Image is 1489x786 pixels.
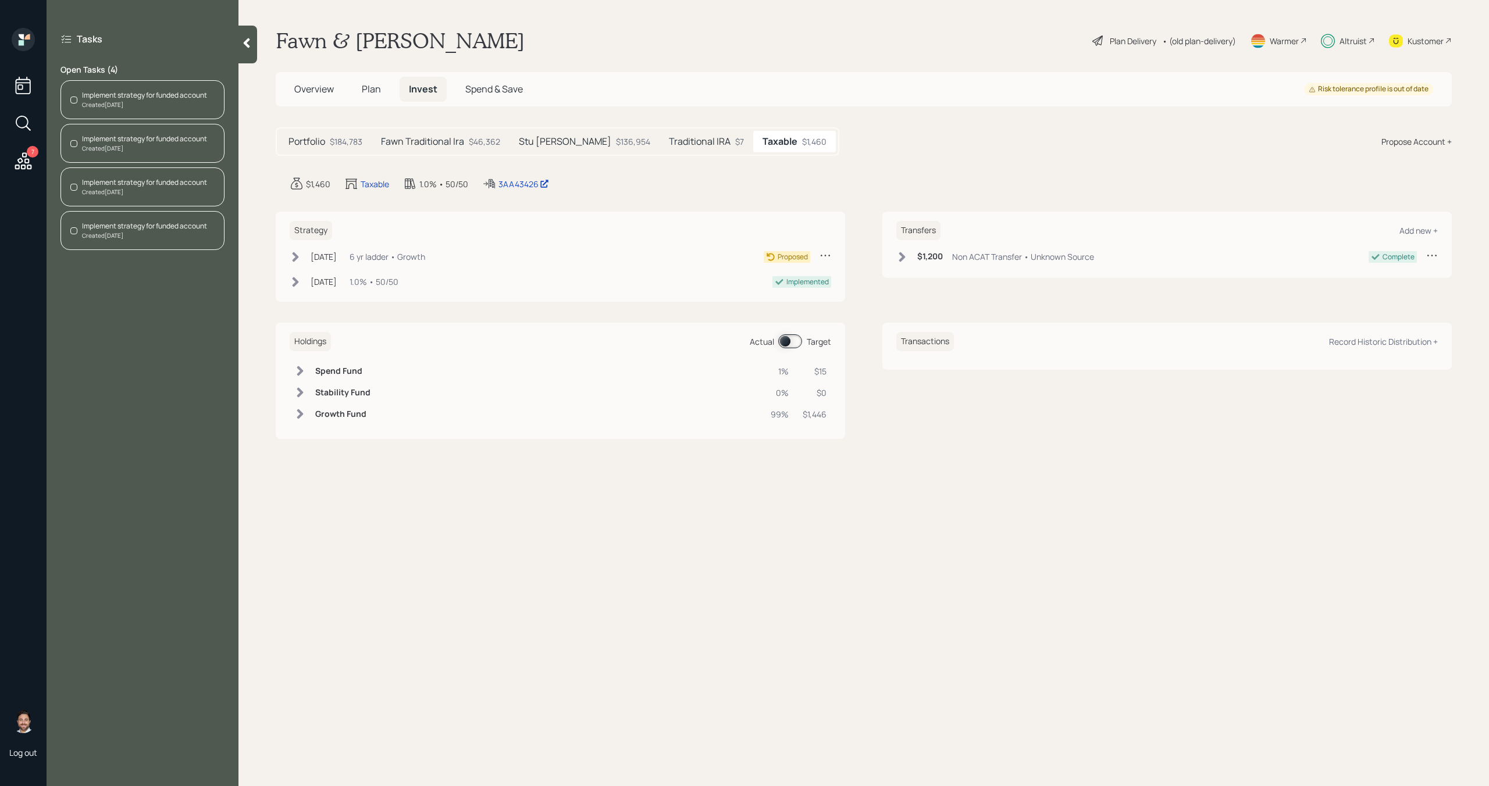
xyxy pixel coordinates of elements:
div: Altruist [1340,35,1367,47]
h1: Fawn & [PERSON_NAME] [276,28,525,53]
h5: Portfolio [288,136,325,147]
div: Actual [750,335,774,348]
span: Invest [409,83,437,95]
h5: Fawn Traditional Ira [381,136,464,147]
div: Implemented [786,277,829,287]
h5: Taxable [763,136,797,147]
div: Kustomer [1408,35,1444,47]
div: Add new + [1399,225,1438,236]
div: Complete [1383,252,1415,262]
div: $46,362 [469,135,500,148]
span: Overview [294,83,334,95]
div: Record Historic Distribution + [1329,336,1438,347]
h6: Spend Fund [315,366,371,376]
img: michael-russo-headshot.png [12,710,35,733]
span: Plan [362,83,381,95]
div: Propose Account + [1381,135,1452,148]
div: Warmer [1270,35,1299,47]
h6: Transactions [896,332,954,351]
div: Created [DATE] [82,144,207,153]
div: 1.0% • 50/50 [350,276,398,288]
h6: Growth Fund [315,409,371,419]
div: $184,783 [330,135,362,148]
div: 6 yr ladder • Growth [350,251,425,263]
div: Created [DATE] [82,188,207,196]
div: 0% [771,387,789,399]
div: Log out [9,747,37,758]
div: Implement strategy for funded account [82,134,207,144]
div: 7 [27,146,38,158]
div: $0 [803,387,827,399]
div: $15 [803,365,827,377]
label: Tasks [77,33,102,45]
h5: Stu [PERSON_NAME] [519,136,611,147]
div: Target [807,335,831,348]
div: 3AA43426 [498,178,549,190]
div: [DATE] [311,251,337,263]
div: $136,954 [616,135,650,148]
div: $7 [735,135,744,148]
div: $1,446 [803,408,827,420]
div: $1,460 [802,135,827,148]
div: 1% [771,365,789,377]
label: Open Tasks ( 4 ) [60,64,225,76]
h6: Holdings [290,332,331,351]
h5: Traditional IRA [669,136,731,147]
h6: Strategy [290,221,332,240]
span: Spend & Save [465,83,523,95]
div: $1,460 [306,178,330,190]
div: Taxable [361,178,389,190]
div: Plan Delivery [1110,35,1156,47]
div: 99% [771,408,789,420]
div: Implement strategy for funded account [82,177,207,188]
div: Proposed [778,252,808,262]
h6: $1,200 [917,252,943,262]
div: Created [DATE] [82,101,207,109]
h6: Stability Fund [315,388,371,398]
div: Risk tolerance profile is out of date [1309,84,1429,94]
div: Implement strategy for funded account [82,90,207,101]
div: • (old plan-delivery) [1162,35,1236,47]
div: Non ACAT Transfer • Unknown Source [952,251,1094,263]
div: Created [DATE] [82,231,207,240]
div: Implement strategy for funded account [82,221,207,231]
div: [DATE] [311,276,337,288]
h6: Transfers [896,221,941,240]
div: 1.0% • 50/50 [419,178,468,190]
